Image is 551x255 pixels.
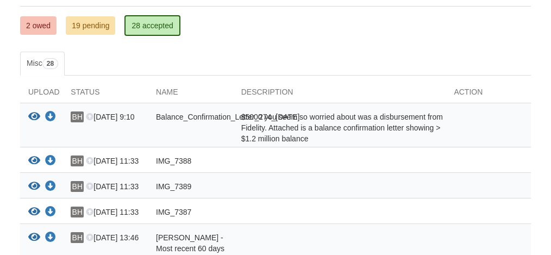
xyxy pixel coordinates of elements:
[62,86,148,103] div: Status
[86,157,139,165] span: [DATE] 11:33
[71,232,84,243] span: BH
[156,208,191,216] span: IMG_7387
[233,111,446,144] div: $5000 you seem so worried about was a disbursement from Fidelity. Attached is a balance confirmat...
[45,234,56,242] a: Download Bruce Haynes - Most recent 60 days account statements, All pages, showing enough funds t...
[156,157,191,165] span: IMG_7388
[86,233,139,242] span: [DATE] 13:46
[20,52,65,76] a: Misc
[28,232,40,244] button: View Bruce Haynes - Most recent 60 days account statements, All pages, showing enough funds to co...
[71,207,84,217] span: BH
[86,208,139,216] span: [DATE] 11:33
[86,113,134,121] span: [DATE] 9:10
[20,16,57,35] a: 2 owed
[71,111,84,122] span: BH
[86,182,139,191] span: [DATE] 11:33
[45,157,56,166] a: Download IMG_7388
[20,86,62,103] div: Upload
[45,183,56,191] a: Download IMG_7389
[28,207,40,218] button: View IMG_7387
[446,86,531,103] div: Action
[148,86,233,103] div: Name
[28,156,40,167] button: View IMG_7388
[156,182,191,191] span: IMG_7389
[156,113,299,121] span: Balance_Confirmation_Letter_274_[DATE]
[71,156,84,166] span: BH
[45,113,56,122] a: Download Balance_Confirmation_Letter_274_15Sep2025
[233,86,446,103] div: Description
[28,111,40,123] button: View Balance_Confirmation_Letter_274_15Sep2025
[45,208,56,217] a: Download IMG_7387
[42,58,58,69] span: 28
[66,16,115,35] a: 19 pending
[71,181,84,192] span: BH
[28,181,40,192] button: View IMG_7389
[124,15,180,36] a: 28 accepted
